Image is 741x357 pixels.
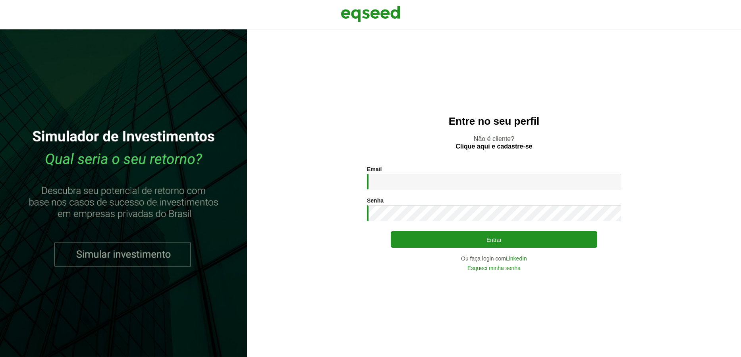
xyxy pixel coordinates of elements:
[367,256,621,261] div: Ou faça login com
[367,166,382,172] label: Email
[263,116,725,127] h2: Entre no seu perfil
[456,143,533,150] a: Clique aqui e cadastre-se
[341,4,400,24] img: EqSeed Logo
[506,256,527,261] a: LinkedIn
[263,135,725,150] p: Não é cliente?
[367,198,384,203] label: Senha
[391,231,597,248] button: Entrar
[467,265,521,271] a: Esqueci minha senha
